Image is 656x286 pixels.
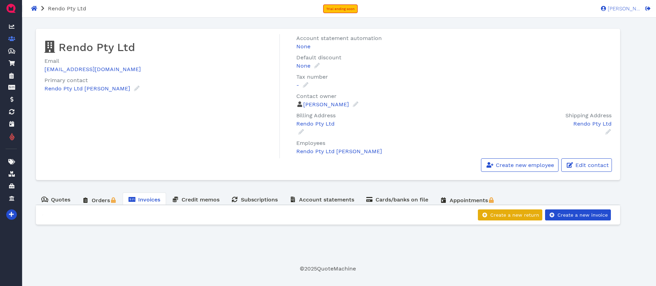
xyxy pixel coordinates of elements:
[296,120,450,135] a: Rendo Pty Ltd
[296,82,309,88] a: -
[138,196,160,203] span: Invoices
[606,6,640,11] span: [PERSON_NAME]
[434,193,501,208] a: Appointments
[35,193,76,206] a: Quotes
[296,35,382,41] span: Account statement automation
[9,132,15,141] img: lightspeed_flame_logo.png
[478,209,542,220] button: Create a new return
[450,197,488,204] span: Appointments
[303,101,359,108] a: [PERSON_NAME]
[296,120,450,128] div: Rendo Pty Ltd
[44,66,141,72] a: [EMAIL_ADDRESS][DOMAIN_NAME]
[44,85,140,92] a: Rendo Pty Ltd [PERSON_NAME]
[323,4,358,13] a: Trial ending soon
[44,77,88,83] span: Primary contact
[565,112,612,119] span: Shipping Address
[296,112,336,119] span: Billing Address
[92,197,110,204] span: Orders
[241,196,278,203] span: Subscriptions
[35,265,620,273] footer: © 2025 QuoteMachine
[561,158,612,172] a: Edit contact
[360,193,434,206] a: Cards/banks on file
[10,49,12,52] tspan: $
[296,42,615,51] a: None
[284,193,360,206] a: Account statements
[76,193,123,208] a: Orders
[326,7,355,11] span: Trial ending soon
[545,209,611,220] button: Create a new invoice
[597,5,640,11] a: [PERSON_NAME]
[296,62,320,69] a: None
[495,162,554,168] span: Create new employee
[299,196,354,203] span: Account statements
[376,196,428,203] span: Cards/banks on file
[296,54,341,61] span: Default discount
[166,193,225,206] a: Credit memos
[43,197,45,201] tspan: $
[44,58,59,64] span: Email
[461,120,612,135] a: Rendo Pty Ltd
[296,93,337,99] span: Contact owner
[296,62,310,69] span: None
[296,43,310,50] span: None
[556,212,608,218] span: Create a new invoice
[44,40,274,54] h2: Rendo Pty Ltd
[182,196,219,203] span: Credit memos
[296,140,325,146] span: Employees
[296,73,328,80] span: Tax number
[51,196,70,203] span: Quotes
[225,193,284,206] a: Subscriptions
[123,193,166,206] a: Invoices
[6,3,17,14] img: QuoteM_icon_flat.png
[296,148,382,155] a: Rendo Pty Ltd [PERSON_NAME]
[489,212,539,218] span: Create a new return
[481,158,558,172] a: Create new employee
[574,162,609,168] span: Edit contact
[48,5,86,12] span: Rendo Pty Ltd
[461,120,612,128] div: Rendo Pty Ltd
